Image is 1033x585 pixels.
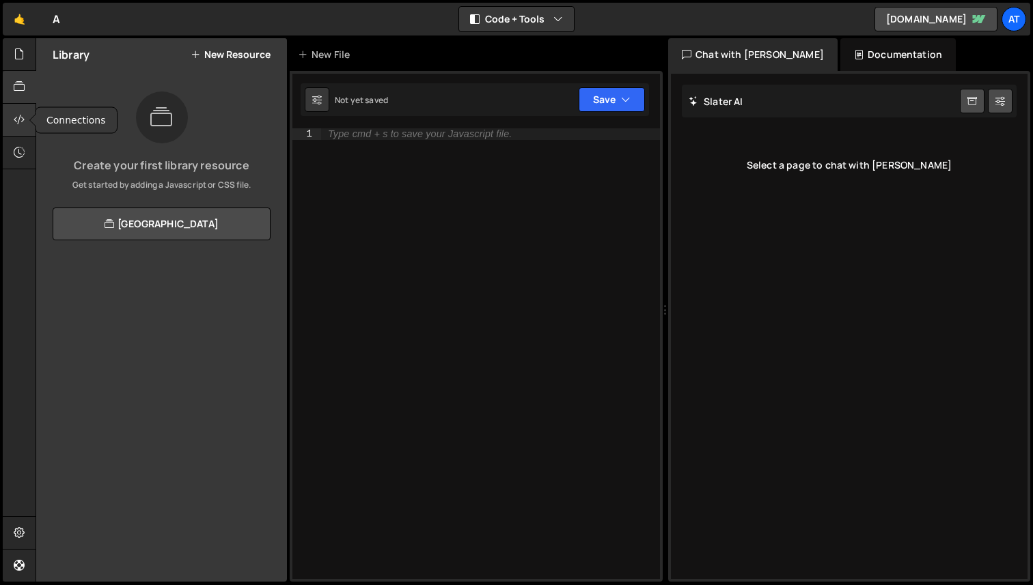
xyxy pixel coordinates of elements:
[47,179,276,191] p: Get started by adding a Javascript or CSS file.
[328,129,512,139] div: Type cmd + s to save your Javascript file.
[689,95,743,108] h2: Slater AI
[292,128,321,140] div: 1
[298,48,355,61] div: New File
[668,38,838,71] div: Chat with [PERSON_NAME]
[874,7,997,31] a: [DOMAIN_NAME]
[53,11,60,27] div: A
[191,49,271,60] button: New Resource
[840,38,956,71] div: Documentation
[579,87,645,112] button: Save
[3,3,36,35] a: 🤙
[53,208,271,240] a: [GEOGRAPHIC_DATA]
[36,108,117,133] div: Connections
[335,94,388,106] div: Not yet saved
[1002,7,1026,31] a: At
[682,138,1017,192] div: Select a page to chat with [PERSON_NAME]
[459,7,574,31] button: Code + Tools
[53,47,89,62] h2: Library
[47,160,276,171] h3: Create your first library resource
